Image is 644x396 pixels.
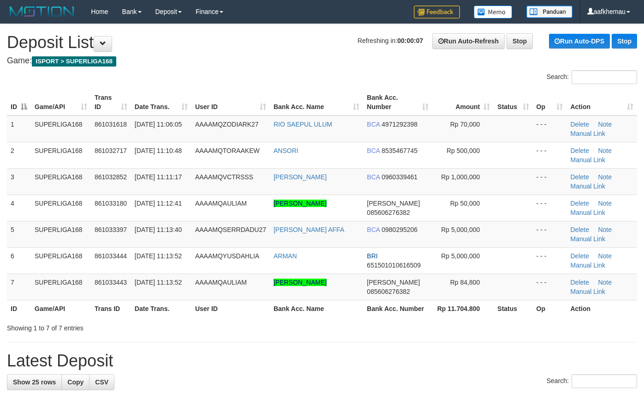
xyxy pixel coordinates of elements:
[31,195,91,221] td: SUPERLIGA168
[566,89,637,116] th: Action: activate to sort column ascending
[195,252,259,260] span: AAAAMQYUSDAHLIA
[7,142,31,168] td: 2
[7,221,31,247] td: 5
[572,374,637,388] input: Search:
[31,142,91,168] td: SUPERLIGA168
[274,147,298,154] a: ANSORI
[7,116,31,142] td: 1
[31,221,91,247] td: SUPERLIGA168
[135,147,182,154] span: [DATE] 11:10:48
[441,226,480,233] span: Rp 5,000,000
[89,374,114,390] a: CSV
[7,274,31,300] td: 7
[570,226,589,233] a: Delete
[598,279,612,286] a: Note
[570,130,605,137] a: Manual Link
[131,300,191,317] th: Date Trans.
[397,37,423,44] strong: 00:00:07
[7,56,637,66] h4: Game:
[7,5,77,18] img: MOTION_logo.png
[432,89,494,116] th: Amount: activate to sort column ascending
[533,168,567,195] td: - - -
[494,89,532,116] th: Status: activate to sort column ascending
[450,279,480,286] span: Rp 84,800
[274,200,327,207] a: [PERSON_NAME]
[191,89,270,116] th: User ID: activate to sort column ascending
[191,300,270,317] th: User ID
[367,288,410,295] span: Copy 085606276382 to clipboard
[570,288,605,295] a: Manual Link
[131,89,191,116] th: Date Trans.: activate to sort column ascending
[570,183,605,190] a: Manual Link
[31,300,91,317] th: Game/API
[195,147,260,154] span: AAAAMQTORAAKEW
[135,226,182,233] span: [DATE] 11:13:40
[274,226,344,233] a: [PERSON_NAME] AFFA
[135,173,182,181] span: [DATE] 11:11:17
[570,121,589,128] a: Delete
[447,147,480,154] span: Rp 500,000
[195,121,259,128] span: AAAAMQZODIARK27
[367,252,377,260] span: BRI
[570,209,605,216] a: Manual Link
[598,121,612,128] a: Note
[547,70,637,84] label: Search:
[195,173,253,181] span: AAAAMQVCTRSSS
[533,116,567,142] td: - - -
[367,173,380,181] span: BCA
[31,274,91,300] td: SUPERLIGA168
[598,147,612,154] a: Note
[31,116,91,142] td: SUPERLIGA168
[195,200,247,207] span: AAAAMQAULIAM
[367,147,380,154] span: BCA
[570,262,605,269] a: Manual Link
[195,226,266,233] span: AAAAMQSERRDADU27
[526,6,572,18] img: panduan.png
[67,378,83,386] span: Copy
[363,89,432,116] th: Bank Acc. Number: activate to sort column ascending
[135,279,182,286] span: [DATE] 11:13:52
[91,300,131,317] th: Trans ID
[533,221,567,247] td: - - -
[367,279,420,286] span: [PERSON_NAME]
[382,121,417,128] span: Copy 4971292398 to clipboard
[432,300,494,317] th: Rp 11.704.800
[598,252,612,260] a: Note
[450,200,480,207] span: Rp 50,000
[570,173,589,181] a: Delete
[61,374,89,390] a: Copy
[382,147,417,154] span: Copy 8535467745 to clipboard
[367,262,421,269] span: Copy 651501010616509 to clipboard
[570,147,589,154] a: Delete
[7,89,31,116] th: ID: activate to sort column descending
[270,89,363,116] th: Bank Acc. Name: activate to sort column ascending
[7,195,31,221] td: 4
[32,56,116,67] span: ISPORT > SUPERLIGA168
[95,378,108,386] span: CSV
[570,252,589,260] a: Delete
[7,352,637,370] h1: Latest Deposit
[450,121,480,128] span: Rp 70,000
[358,37,423,44] span: Refreshing in:
[441,173,480,181] span: Rp 1,000,000
[441,252,480,260] span: Rp 5,000,000
[31,168,91,195] td: SUPERLIGA168
[95,252,127,260] span: 861033444
[95,147,127,154] span: 861032717
[598,226,612,233] a: Note
[7,300,31,317] th: ID
[494,300,532,317] th: Status
[572,70,637,84] input: Search:
[7,168,31,195] td: 3
[274,279,327,286] a: [PERSON_NAME]
[91,89,131,116] th: Trans ID: activate to sort column ascending
[382,226,417,233] span: Copy 0980295206 to clipboard
[612,34,637,49] a: Stop
[474,6,513,18] img: Button%20Memo.svg
[274,252,297,260] a: ARMAN
[95,279,127,286] span: 861033443
[533,300,567,317] th: Op
[274,173,327,181] a: [PERSON_NAME]
[598,200,612,207] a: Note
[31,247,91,274] td: SUPERLIGA168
